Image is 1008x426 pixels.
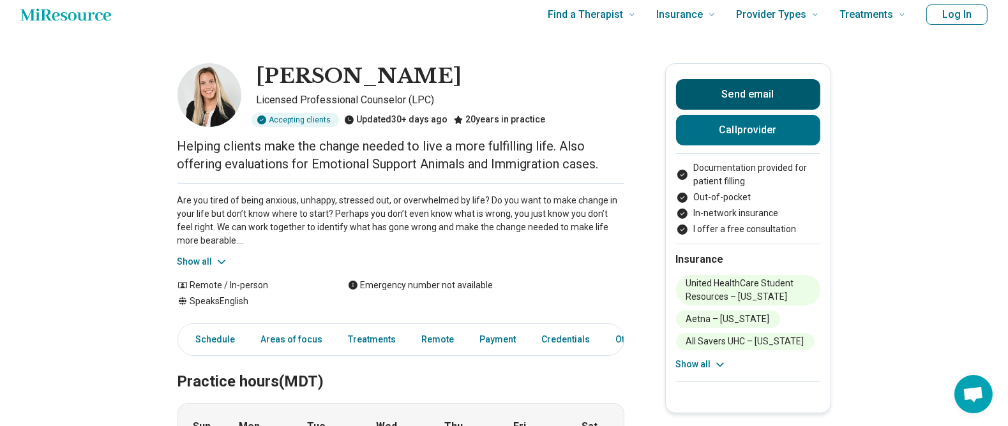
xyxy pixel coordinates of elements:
li: Documentation provided for patient filling [676,161,820,188]
ul: Payment options [676,161,820,236]
span: Provider Types [736,6,806,24]
span: Insurance [656,6,703,24]
div: Accepting clients [252,113,339,127]
li: Aetna – [US_STATE] [676,311,780,328]
span: Find a Therapist [548,6,623,24]
a: Other [608,327,654,353]
button: Log In [926,4,988,25]
div: Emergency number not available [348,279,493,292]
li: United HealthCare Student Resources – [US_STATE] [676,275,820,305]
a: Remote [414,327,462,353]
div: Open chat [954,375,993,413]
h2: Practice hours (MDT) [177,341,624,393]
button: Send email [676,79,820,110]
p: Licensed Professional Counselor (LPC) [257,92,624,108]
button: Show all [177,255,228,268]
button: Show all [676,358,726,371]
img: Catherine Fliszar, Licensed Professional Counselor (LPC) [177,63,241,127]
p: Helping clients make the change needed to live a more fulfilling life. Also offering evaluations ... [177,137,624,173]
a: Home page [20,2,111,27]
p: Are you tired of being anxious, unhappy, stressed out, or overwhelmed by life? Do you want to mak... [177,194,624,247]
a: Treatments [341,327,404,353]
a: Areas of focus [253,327,331,353]
span: Treatments [839,6,893,24]
div: 20 years in practice [453,113,546,127]
li: I offer a free consultation [676,223,820,236]
button: Callprovider [676,115,820,145]
a: Payment [472,327,524,353]
h2: Insurance [676,252,820,267]
li: All Savers UHC – [US_STATE] [676,333,815,350]
div: Remote / In-person [177,279,322,292]
a: Credentials [534,327,598,353]
li: In-network insurance [676,207,820,220]
a: Schedule [181,327,243,353]
li: Out-of-pocket [676,191,820,204]
div: Updated 30+ days ago [344,113,448,127]
div: Speaks English [177,295,322,308]
h1: [PERSON_NAME] [257,63,462,90]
